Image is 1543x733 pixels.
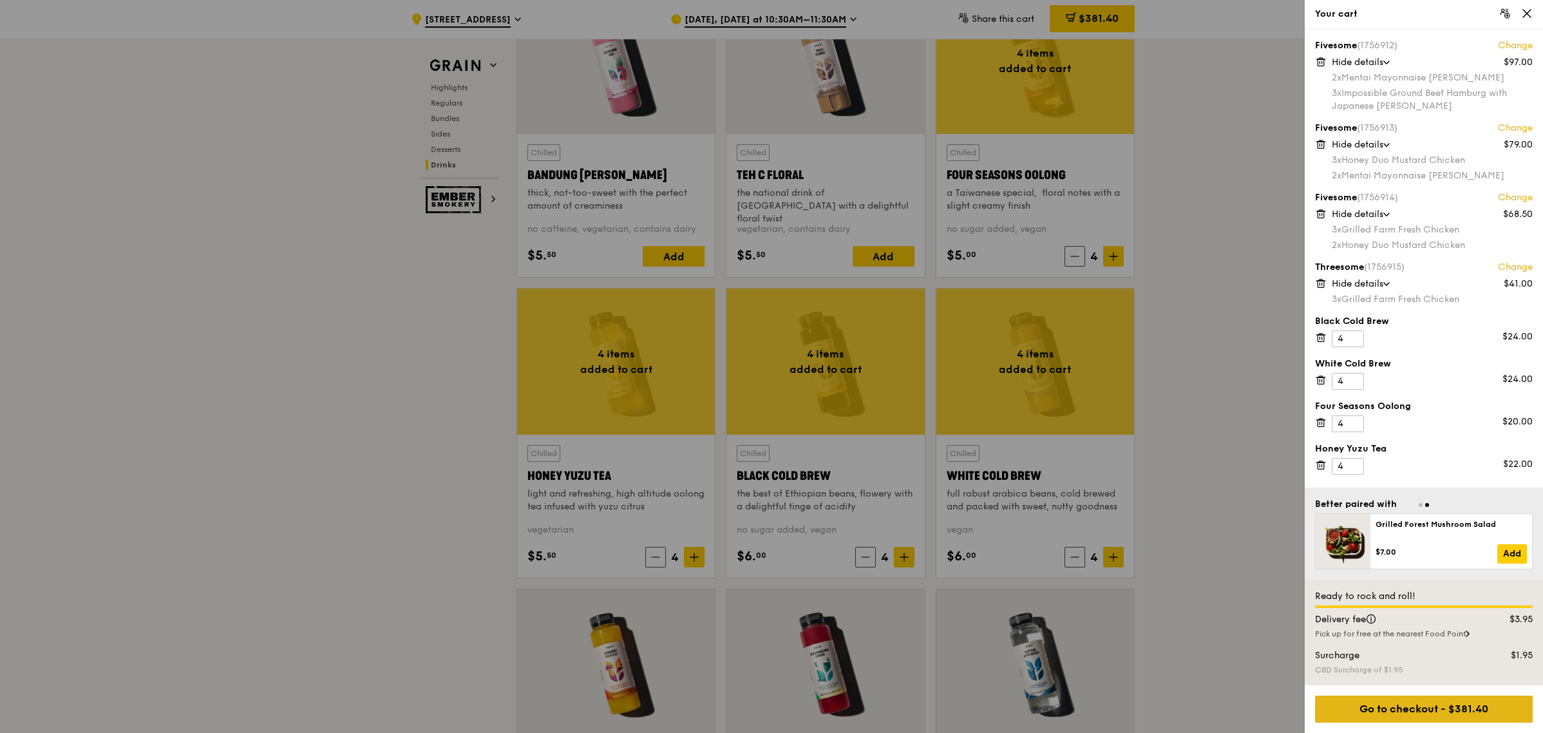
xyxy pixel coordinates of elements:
[1504,138,1533,151] div: $79.00
[1503,458,1533,471] div: $22.00
[1503,208,1533,221] div: $68.50
[1307,649,1482,662] div: Surcharge
[1332,71,1533,84] div: Mentai Mayonnaise [PERSON_NAME]
[1315,400,1533,413] div: Four Seasons Oolong
[1307,613,1482,626] div: Delivery fee
[1332,88,1341,99] span: 3x
[1315,39,1533,52] div: Fivesome
[1332,278,1383,289] span: Hide details
[1482,613,1541,626] div: $3.95
[1364,262,1405,272] span: (1756915)
[1315,629,1533,639] div: Pick up for free at the nearest Food Point
[1332,239,1533,252] div: Honey Duo Mustard Chicken
[1357,192,1398,203] span: (1756914)
[1315,8,1533,21] div: Your cart
[1315,665,1533,675] div: CBD Surcharge of $1.95
[1332,154,1533,167] div: Honey Duo Mustard Chicken
[1315,357,1533,370] div: White Cold Brew
[1502,415,1533,428] div: $20.00
[1332,209,1383,220] span: Hide details
[1498,261,1533,274] a: Change
[1376,519,1527,529] div: Grilled Forest Mushroom Salad
[1357,40,1397,51] span: (1756912)
[1502,330,1533,343] div: $24.00
[1332,169,1533,182] div: Mentai Mayonnaise [PERSON_NAME]
[1332,224,1533,236] div: Grilled Farm Fresh Chicken
[1357,122,1397,133] span: (1756913)
[1504,278,1533,290] div: $41.00
[1315,443,1533,455] div: Honey Yuzu Tea
[1315,261,1533,274] div: Threesome
[1315,122,1533,135] div: Fivesome
[1332,87,1533,113] div: Impossible Ground Beef Hamburg with Japanese [PERSON_NAME]
[1482,649,1541,662] div: $1.95
[1332,57,1383,68] span: Hide details
[1498,122,1533,135] a: Change
[1332,155,1341,166] span: 3x
[1376,547,1497,557] div: $7.00
[1332,293,1533,306] div: Grilled Farm Fresh Chicken
[1332,170,1341,181] span: 2x
[1332,139,1383,150] span: Hide details
[1502,373,1533,386] div: $24.00
[1315,191,1533,204] div: Fivesome
[1315,590,1533,603] div: Ready to rock and roll!
[1332,72,1341,83] span: 2x
[1425,503,1429,507] span: Go to slide 2
[1497,544,1527,564] a: Add
[1315,315,1533,328] div: Black Cold Brew
[1419,503,1423,507] span: Go to slide 1
[1332,240,1341,251] span: 2x
[1315,498,1397,511] div: Better paired with
[1498,39,1533,52] a: Change
[1332,224,1341,235] span: 3x
[1315,696,1533,723] div: Go to checkout - $381.40
[1498,191,1533,204] a: Change
[1332,294,1341,305] span: 3x
[1504,56,1533,69] div: $97.00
